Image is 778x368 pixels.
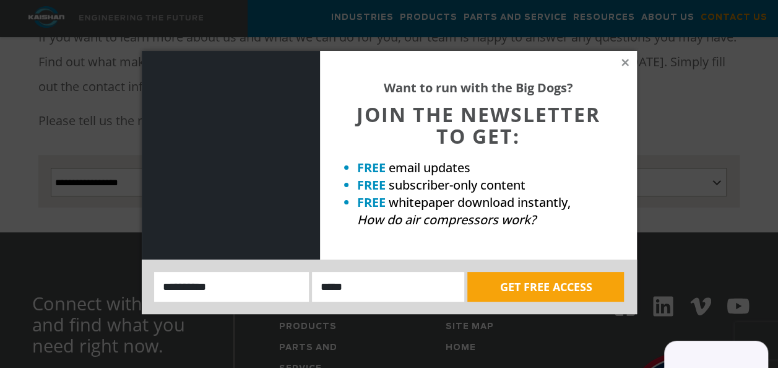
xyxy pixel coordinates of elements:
[357,177,386,193] strong: FREE
[357,159,386,176] strong: FREE
[357,194,386,211] strong: FREE
[467,272,624,302] button: GET FREE ACCESS
[357,211,536,228] em: How do air compressors work?
[312,272,464,302] input: Email
[389,177,525,193] span: subscriber-only content
[389,194,571,211] span: whitepaper download instantly,
[154,272,309,302] input: Name:
[620,57,631,68] button: Close
[389,159,470,176] span: email updates
[384,79,573,96] strong: Want to run with the Big Dogs?
[357,101,600,149] span: JOIN THE NEWSLETTER TO GET:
